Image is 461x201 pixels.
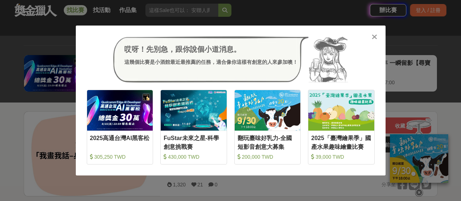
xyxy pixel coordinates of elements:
img: Cover Image [308,90,374,131]
img: Cover Image [87,90,153,131]
div: 39,000 TWD [311,153,371,161]
div: 翻玩臺味好乳力-全國短影音創意大募集 [238,134,298,150]
a: Cover Image2025高通台灣AI黑客松 305,250 TWD [87,90,153,165]
div: 430,000 TWD [164,153,224,161]
a: Cover Image翻玩臺味好乳力-全國短影音創意大募集 200,000 TWD [234,90,301,165]
div: 2025高通台灣AI黑客松 [90,134,150,150]
div: 這幾個比賽是小酒館最近最推薦的任務，適合像你這樣有創意的人來參加噢！ [124,58,298,66]
div: 305,250 TWD [90,153,150,161]
img: Cover Image [235,90,301,131]
a: Cover ImageFuStar未來之星-科學創意挑戰賽 430,000 TWD [160,90,227,165]
div: 哎呀！先別急，跟你說個小道消息。 [124,44,298,55]
img: Avatar [309,36,348,82]
div: 2025「臺灣繪果季」國產水果趣味繪畫比賽 [311,134,371,150]
div: 200,000 TWD [238,153,298,161]
a: Cover Image2025「臺灣繪果季」國產水果趣味繪畫比賽 39,000 TWD [308,90,375,165]
div: FuStar未來之星-科學創意挑戰賽 [164,134,224,150]
img: Cover Image [161,90,227,131]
